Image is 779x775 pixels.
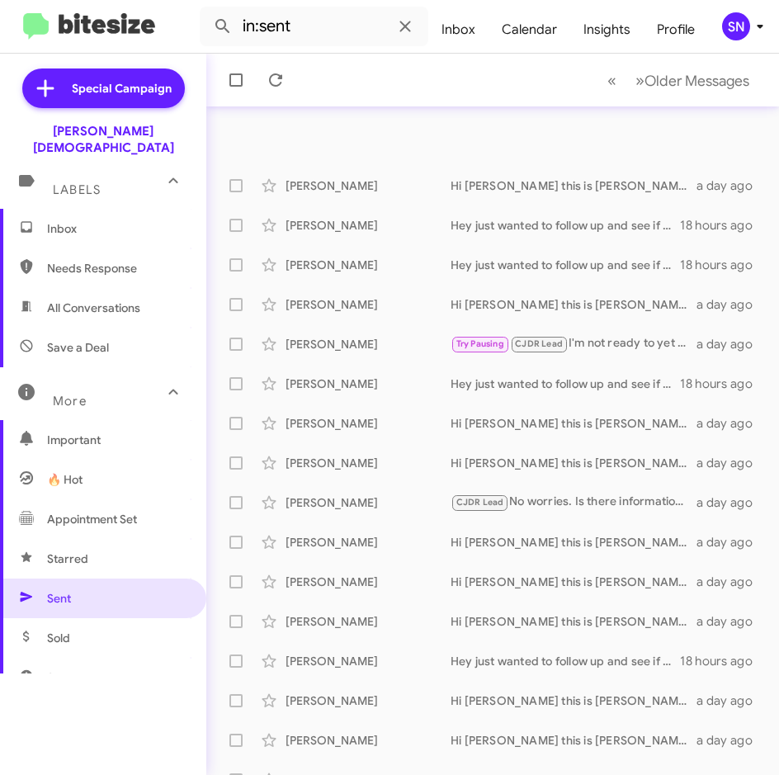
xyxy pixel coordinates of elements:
[644,6,708,54] a: Profile
[286,494,451,511] div: [PERSON_NAME]
[53,182,101,197] span: Labels
[53,394,87,409] span: More
[597,64,626,97] button: Previous
[708,12,761,40] button: SN
[286,296,451,313] div: [PERSON_NAME]
[451,574,696,590] div: Hi [PERSON_NAME] this is [PERSON_NAME], Sales Manager at [PERSON_NAME][GEOGRAPHIC_DATA]. I saw yo...
[696,336,766,352] div: a day ago
[451,415,696,432] div: Hi [PERSON_NAME] this is [PERSON_NAME], Sales Manager at [PERSON_NAME][GEOGRAPHIC_DATA]. I saw yo...
[644,72,749,90] span: Older Messages
[607,70,616,91] span: «
[451,653,680,669] div: Hey just wanted to follow up and see if you got my message?
[696,732,766,749] div: a day ago
[47,220,187,237] span: Inbox
[286,653,451,669] div: [PERSON_NAME]
[286,692,451,709] div: [PERSON_NAME]
[696,574,766,590] div: a day ago
[47,339,109,356] span: Save a Deal
[286,177,451,194] div: [PERSON_NAME]
[47,630,70,646] span: Sold
[286,574,451,590] div: [PERSON_NAME]
[451,455,696,471] div: Hi [PERSON_NAME] this is [PERSON_NAME], Sales Manager at [PERSON_NAME][GEOGRAPHIC_DATA]. I saw yo...
[696,613,766,630] div: a day ago
[626,64,759,97] button: Next
[696,455,766,471] div: a day ago
[47,260,187,276] span: Needs Response
[286,376,451,392] div: [PERSON_NAME]
[696,415,766,432] div: a day ago
[286,415,451,432] div: [PERSON_NAME]
[200,7,428,46] input: Search
[47,471,83,488] span: 🔥 Hot
[680,376,766,392] div: 18 hours ago
[428,6,489,54] a: Inbox
[451,732,696,749] div: Hi [PERSON_NAME] this is [PERSON_NAME], Sales Manager at [PERSON_NAME][GEOGRAPHIC_DATA]. I saw yo...
[696,177,766,194] div: a day ago
[680,653,766,669] div: 18 hours ago
[451,177,696,194] div: Hi [PERSON_NAME] this is [PERSON_NAME], Sales Manager at [PERSON_NAME][GEOGRAPHIC_DATA]. I saw yo...
[47,551,88,567] span: Starred
[680,217,766,234] div: 18 hours ago
[451,692,696,709] div: Hi [PERSON_NAME] this is [PERSON_NAME], Sales Manager at [PERSON_NAME][GEOGRAPHIC_DATA]. I saw yo...
[47,432,187,448] span: Important
[696,296,766,313] div: a day ago
[451,613,696,630] div: Hi [PERSON_NAME] this is [PERSON_NAME], Sales Manager at [PERSON_NAME][GEOGRAPHIC_DATA]. I saw yo...
[451,334,696,353] div: I'm not ready to yet to work on a deal
[570,6,644,54] a: Insights
[286,613,451,630] div: [PERSON_NAME]
[598,64,759,97] nav: Page navigation example
[286,732,451,749] div: [PERSON_NAME]
[72,80,172,97] span: Special Campaign
[456,338,504,349] span: Try Pausing
[635,70,644,91] span: »
[47,669,135,686] span: Sold Responded
[286,534,451,551] div: [PERSON_NAME]
[22,69,185,108] a: Special Campaign
[451,534,696,551] div: Hi [PERSON_NAME] this is [PERSON_NAME], Sales Manager at [PERSON_NAME][GEOGRAPHIC_DATA]. I saw yo...
[451,217,680,234] div: Hey just wanted to follow up and see if you got my message?
[696,534,766,551] div: a day ago
[451,376,680,392] div: Hey just wanted to follow up and see if you got my message?
[286,257,451,273] div: [PERSON_NAME]
[489,6,570,54] a: Calendar
[47,590,71,607] span: Sent
[286,217,451,234] div: [PERSON_NAME]
[515,338,563,349] span: CJDR Lead
[456,497,504,508] span: CJDR Lead
[47,300,140,316] span: All Conversations
[451,493,696,512] div: No worries. Is there information we can help you with?
[722,12,750,40] div: SN
[696,692,766,709] div: a day ago
[451,296,696,313] div: Hi [PERSON_NAME] this is [PERSON_NAME], Sales Manager at [PERSON_NAME][GEOGRAPHIC_DATA]. I saw yo...
[286,455,451,471] div: [PERSON_NAME]
[696,494,766,511] div: a day ago
[451,257,680,273] div: Hey just wanted to follow up and see if you got my message?
[286,336,451,352] div: [PERSON_NAME]
[680,257,766,273] div: 18 hours ago
[47,511,137,527] span: Appointment Set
